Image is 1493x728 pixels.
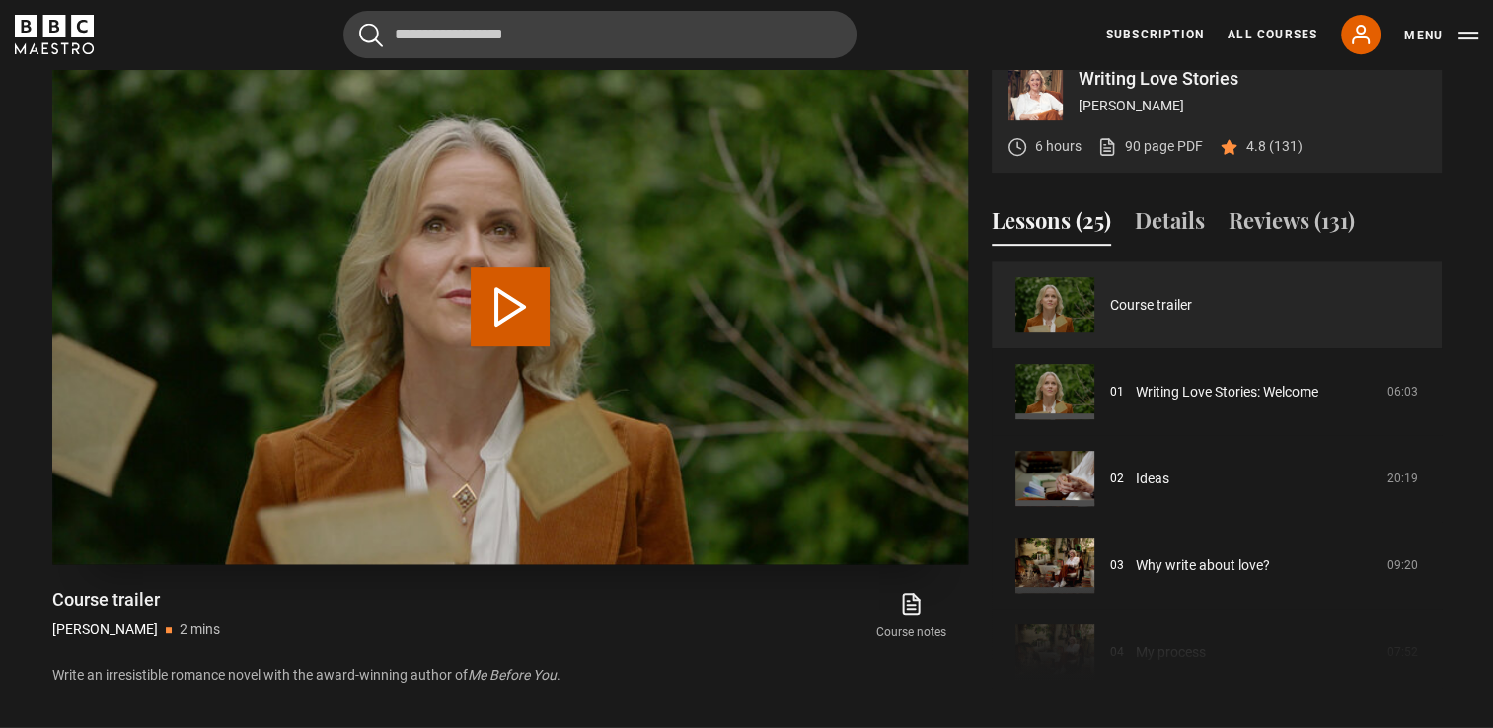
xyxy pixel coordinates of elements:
[1136,555,1270,576] a: Why write about love?
[1136,382,1318,402] a: Writing Love Stories: Welcome
[1079,96,1426,116] p: [PERSON_NAME]
[52,49,968,564] video-js: Video Player
[1097,136,1203,157] a: 90 page PDF
[1110,295,1192,316] a: Course trailer
[992,204,1111,246] button: Lessons (25)
[180,619,220,640] p: 2 mins
[359,23,383,47] button: Submit the search query
[1035,136,1082,157] p: 6 hours
[1136,469,1169,489] a: Ideas
[1404,26,1478,45] button: Toggle navigation
[52,665,968,686] p: Write an irresistible romance novel with the award-winning author of .
[52,588,220,612] h1: Course trailer
[855,588,967,645] a: Course notes
[1229,204,1355,246] button: Reviews (131)
[343,11,857,58] input: Search
[468,667,557,683] i: Me Before You
[52,619,158,640] p: [PERSON_NAME]
[1228,26,1317,43] a: All Courses
[15,15,94,54] svg: BBC Maestro
[1106,26,1204,43] a: Subscription
[471,267,550,346] button: Play Video
[1079,70,1426,88] p: Writing Love Stories
[1246,136,1303,157] p: 4.8 (131)
[1135,204,1205,246] button: Details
